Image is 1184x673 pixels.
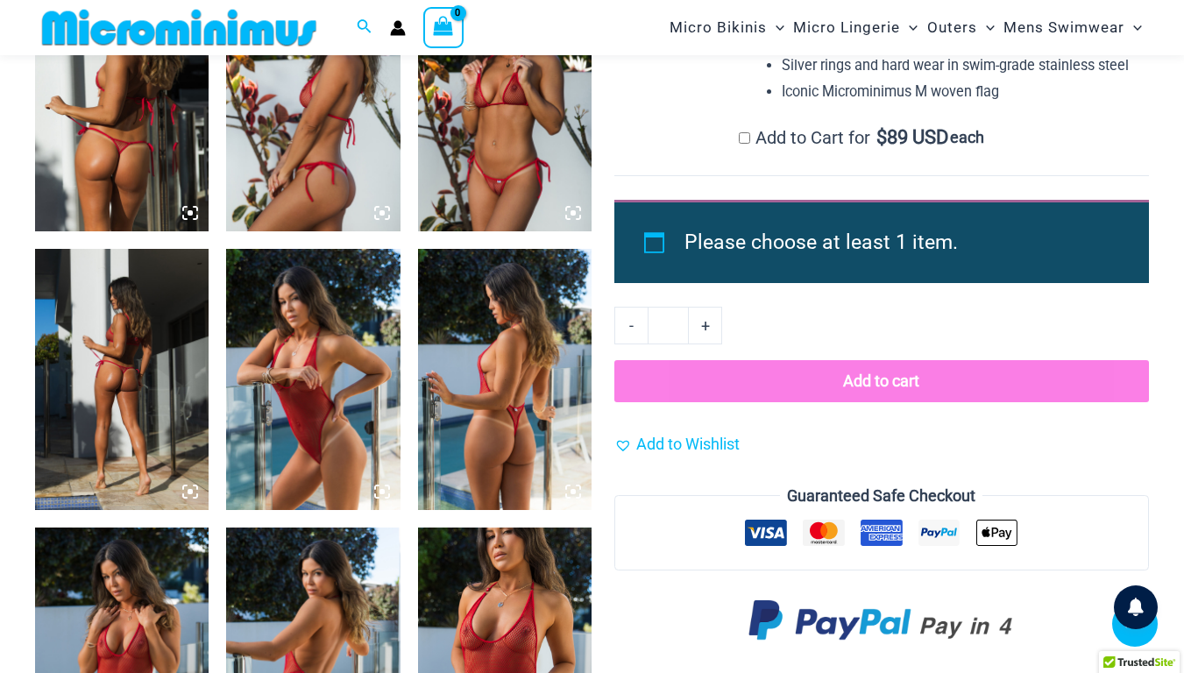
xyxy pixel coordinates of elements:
img: Summer Storm Red 8019 One Piece [226,249,400,510]
span: Add to Wishlist [636,435,740,453]
a: OutersMenu ToggleMenu Toggle [923,5,999,50]
a: + [689,307,722,344]
input: Product quantity [648,307,689,344]
a: Add to Wishlist [614,431,740,457]
li: Please choose at least 1 item. [684,223,1109,263]
span: Menu Toggle [900,5,918,50]
a: Micro LingerieMenu ToggleMenu Toggle [789,5,922,50]
input: Add to Cart for$89 USD each [739,132,750,144]
span: Micro Lingerie [793,5,900,50]
img: Summer Storm Red 8019 One Piece [418,249,592,510]
span: Menu Toggle [1124,5,1142,50]
legend: Guaranteed Safe Checkout [780,483,982,509]
span: $ [876,126,887,148]
a: Mens SwimwearMenu ToggleMenu Toggle [999,5,1146,50]
label: Add to Cart for [739,127,984,148]
a: Account icon link [390,20,406,36]
a: Search icon link [357,17,372,39]
li: Silver rings and hard wear in swim-grade stainless steel [782,53,1135,79]
a: Micro BikinisMenu ToggleMenu Toggle [665,5,789,50]
a: View Shopping Cart, empty [423,7,464,47]
span: 89 USD [876,129,948,146]
img: MM SHOP LOGO FLAT [35,8,323,47]
li: Iconic Microminimus M woven flag [782,79,1135,105]
nav: Site Navigation [663,3,1149,53]
span: Mens Swimwear [1003,5,1124,50]
span: Menu Toggle [977,5,995,50]
img: Summer Storm Red 332 Crop Top 456 Micro [35,249,209,510]
span: Micro Bikinis [670,5,767,50]
span: each [950,129,984,146]
span: Outers [927,5,977,50]
button: Add to cart [614,360,1149,402]
a: - [614,307,648,344]
span: Menu Toggle [767,5,784,50]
